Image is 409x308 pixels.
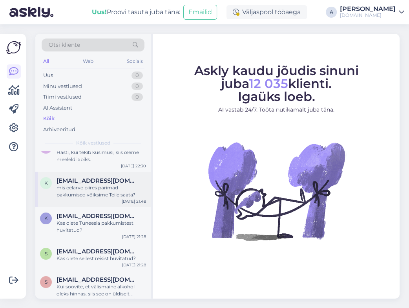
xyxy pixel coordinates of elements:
[44,180,48,186] span: k
[122,262,146,268] div: [DATE] 21:28
[45,251,47,257] span: s
[131,93,143,101] div: 0
[42,56,51,66] div: All
[326,7,337,18] div: A
[92,7,180,17] div: Proovi tasuta juba täna:
[183,5,217,20] button: Emailid
[43,71,53,79] div: Uus
[194,63,359,104] span: Askly kaudu jõudis sinuni juba klienti. Igaüks loeb.
[122,198,146,204] div: [DATE] 21:48
[340,12,396,18] div: [DOMAIN_NAME]
[43,93,82,101] div: Tiimi vestlused
[57,184,146,198] div: mis eelarve piires parimad pakkumised võiksime Teile saata?
[57,276,138,283] span: sallokkenar@gmail.com
[81,56,95,66] div: Web
[43,115,55,123] div: Kõik
[340,6,404,18] a: [PERSON_NAME][DOMAIN_NAME]
[45,279,47,285] span: s
[122,297,146,303] div: [DATE] 21:28
[206,120,347,262] img: No Chat active
[49,41,80,49] span: Otsi kliente
[160,106,393,114] p: AI vastab 24/7. Tööta nutikamalt juba täna.
[57,149,146,163] div: Hästi, kui tekib küsimusi, siis oleme meeleldi abiks.
[226,5,307,19] div: Väljaspool tööaega
[76,139,110,147] span: Kõik vestlused
[125,56,144,66] div: Socials
[249,76,288,91] span: 12 035
[43,82,82,90] div: Minu vestlused
[131,82,143,90] div: 0
[43,104,72,112] div: AI Assistent
[340,6,396,12] div: [PERSON_NAME]
[131,71,143,79] div: 0
[122,234,146,240] div: [DATE] 21:28
[43,126,75,134] div: Arhiveeritud
[57,177,138,184] span: kerli.kruut@hotmail.com
[57,283,146,297] div: Kui soovite, et välismaine alkohol oleks hinnas, siis see on üldiselt [PERSON_NAME] premium klass...
[92,8,107,16] b: Uus!
[6,40,21,55] img: Askly Logo
[44,215,48,221] span: k
[57,220,146,234] div: Kas olete Tuneesia pakkumistest huvitatud?
[57,255,146,262] div: Kas olete sellest reisist huvitatud?
[121,163,146,169] div: [DATE] 22:30
[57,213,138,220] span: kerli.kruut@hotmail.com
[57,248,138,255] span: sillenoormets@gmail.com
